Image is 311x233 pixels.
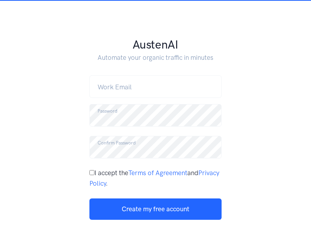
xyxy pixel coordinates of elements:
[89,52,222,63] p: Automate your organic traffic in minutes
[89,198,222,220] button: Create my free account
[128,169,187,177] a: Terms of Agreement
[89,75,222,98] input: name@address.com
[89,37,222,52] h1: AustenAI
[89,168,222,189] div: I accept the and .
